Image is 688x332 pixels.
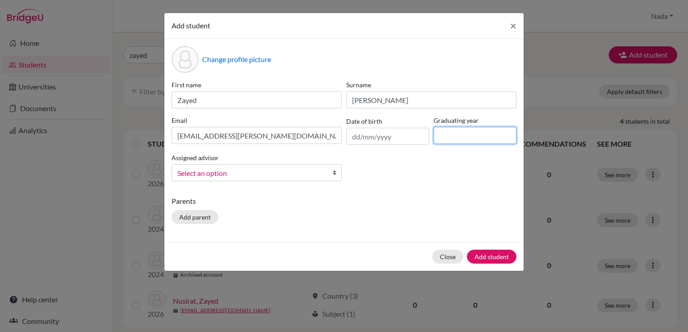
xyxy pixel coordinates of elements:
[172,196,516,206] p: Parents
[172,46,199,73] div: Profile picture
[434,116,516,125] label: Graduating year
[172,210,218,224] button: Add parent
[467,250,516,264] button: Add student
[346,80,516,90] label: Surname
[510,19,516,32] span: ×
[503,13,524,38] button: Close
[346,117,382,126] label: Date of birth
[172,80,342,90] label: First name
[432,250,463,264] button: Close
[346,128,429,145] input: dd/mm/yyyy
[172,116,342,125] label: Email
[177,167,324,179] span: Select an option
[172,153,219,162] label: Assigned advisor
[172,21,210,30] span: Add student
